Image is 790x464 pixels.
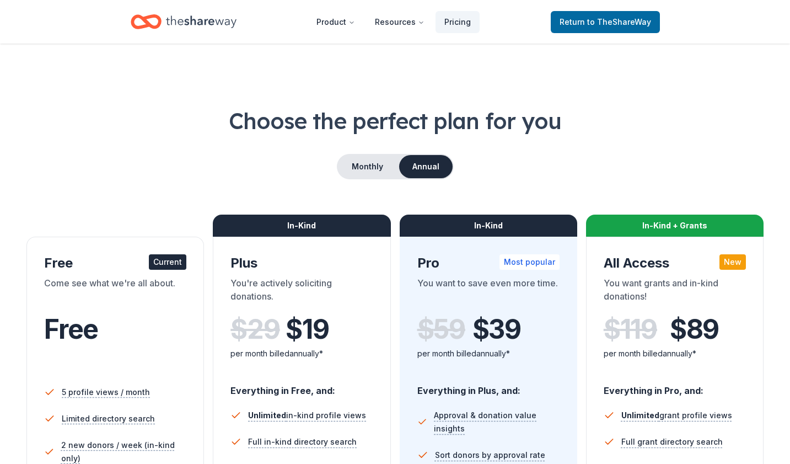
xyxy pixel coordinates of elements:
[434,409,560,435] span: Approval & donation value insights
[248,410,286,420] span: Unlimited
[436,11,480,33] a: Pricing
[604,276,746,307] div: You want grants and in-kind donations!
[44,313,98,345] span: Free
[399,155,453,178] button: Annual
[472,314,521,345] span: $ 39
[400,215,577,237] div: In-Kind
[586,215,764,237] div: In-Kind + Grants
[286,314,329,345] span: $ 19
[587,17,651,26] span: to TheShareWay
[499,254,560,270] div: Most popular
[248,410,366,420] span: in-kind profile views
[621,410,659,420] span: Unlimited
[417,254,560,272] div: Pro
[417,347,560,360] div: per month billed annually*
[621,435,723,449] span: Full grant directory search
[604,254,746,272] div: All Access
[230,375,373,398] div: Everything in Free, and:
[417,276,560,307] div: You want to save even more time.
[308,9,480,35] nav: Main
[213,215,390,237] div: In-Kind
[417,375,560,398] div: Everything in Plus, and:
[338,155,397,178] button: Monthly
[551,11,660,33] a: Returnto TheShareWay
[604,347,746,360] div: per month billed annually*
[248,435,357,449] span: Full in-kind directory search
[62,386,150,399] span: 5 profile views / month
[62,412,155,425] span: Limited directory search
[230,347,373,360] div: per month billed annually*
[604,375,746,398] div: Everything in Pro, and:
[435,449,545,462] span: Sort donors by approval rate
[308,11,364,33] button: Product
[44,276,186,307] div: Come see what we're all about.
[366,11,433,33] button: Resources
[560,15,651,29] span: Return
[26,105,764,136] h1: Choose the perfect plan for you
[149,254,186,270] div: Current
[44,254,186,272] div: Free
[230,276,373,307] div: You're actively soliciting donations.
[670,314,719,345] span: $ 89
[230,254,373,272] div: Plus
[719,254,746,270] div: New
[131,9,237,35] a: Home
[621,410,732,420] span: grant profile views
